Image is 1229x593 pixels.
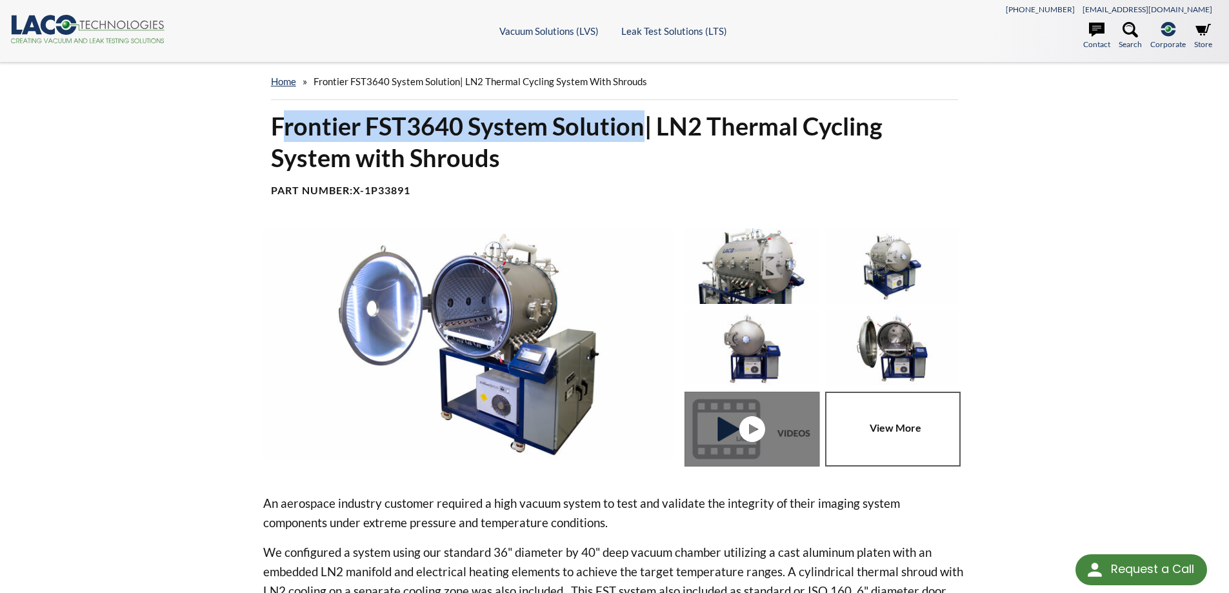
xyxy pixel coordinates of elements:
a: Contact [1083,22,1110,50]
a: [EMAIL_ADDRESS][DOMAIN_NAME] [1083,5,1212,14]
div: » [271,63,959,100]
a: home [271,75,296,87]
h1: Frontier FST3640 System Solution| LN2 Thermal Cycling System with Shrouds [271,110,959,174]
img: Thermal Cycling System (TVAC) - Isometric View [825,228,959,303]
img: Thermal Cycling System (TVAC), front view, door open [825,310,959,385]
img: Thermal Cycling System (TVAC) - Front View [684,310,819,385]
span: Frontier FST3640 System Solution| LN2 Thermal Cycling System with Shrouds [314,75,647,87]
div: Request a Call [1111,554,1194,584]
a: Leak Test Solutions (LTS) [621,25,727,37]
a: Store [1194,22,1212,50]
h4: Part Number: [271,184,959,197]
img: Thermal Cycling System (TVAC), port view [684,228,819,303]
a: Thermal Cycling System (TVAC) - Front View [684,392,825,467]
img: Thermal Cycling System (TVAC), angled view, door open [263,228,675,459]
div: Request a Call [1075,554,1207,585]
a: Vacuum Solutions (LVS) [499,25,599,37]
img: round button [1084,559,1105,580]
a: Search [1119,22,1142,50]
b: X-1P33891 [353,184,410,196]
p: An aerospace industry customer required a high vacuum system to test and validate the integrity o... [263,494,966,532]
span: Corporate [1150,38,1186,50]
a: [PHONE_NUMBER] [1006,5,1075,14]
